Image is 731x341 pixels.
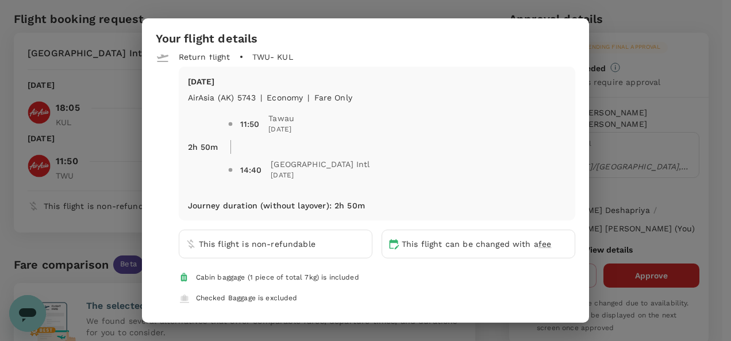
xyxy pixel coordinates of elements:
[402,238,551,250] p: This flight can be changed with a
[271,158,370,170] span: [GEOGRAPHIC_DATA] Intl
[268,113,294,124] span: Tawau
[188,141,218,153] p: 2h 50m
[240,118,260,130] div: 11:50
[260,93,262,102] span: |
[314,92,352,103] p: Fare Only
[271,170,370,181] span: [DATE]
[199,238,316,250] p: This flight is non-refundable
[188,76,567,87] p: [DATE]
[196,272,359,284] div: Cabin baggage (1 piece of total 7kg) is included
[188,92,256,103] p: AirAsia (AK) 5743
[268,124,294,135] span: [DATE]
[240,164,262,176] div: 14:40
[252,51,293,63] p: TWU - KUL
[196,293,298,304] div: Checked Baggage is excluded
[188,200,365,211] p: Journey duration (without layover) : 2h 50m
[156,32,258,45] h3: Your flight details
[179,51,230,63] p: Return flight
[307,93,309,102] span: |
[267,92,303,103] p: economy
[538,239,551,249] span: fee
